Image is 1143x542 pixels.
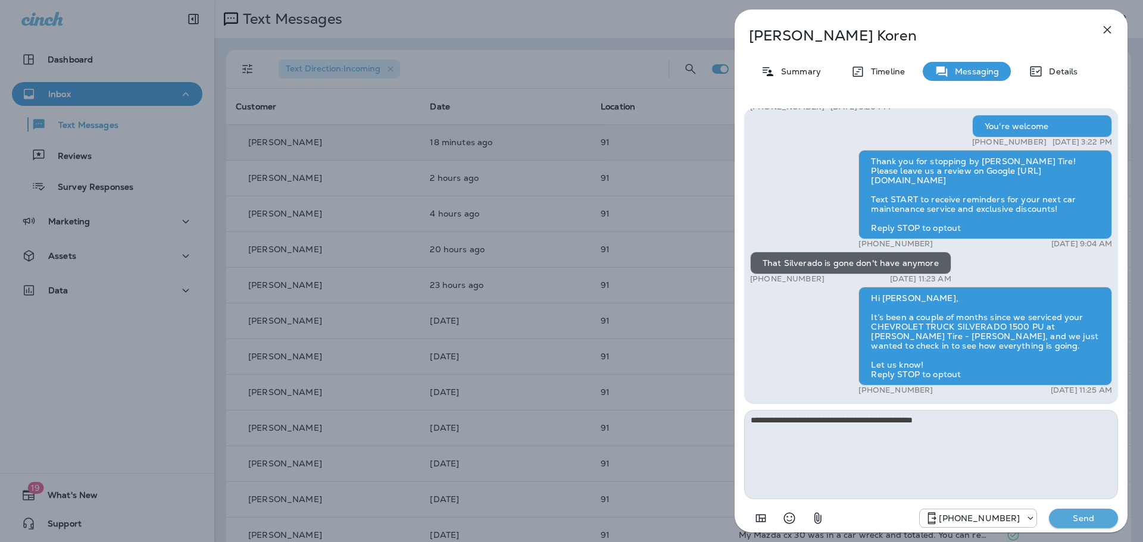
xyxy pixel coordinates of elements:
[972,137,1047,147] p: [PHONE_NUMBER]
[865,67,905,76] p: Timeline
[858,287,1112,386] div: Hi [PERSON_NAME], It’s been a couple of months since we serviced your CHEVROLET TRUCK SILVERADO 1...
[858,150,1112,239] div: Thank you for stopping by [PERSON_NAME] Tire! Please leave us a review on Google [URL][DOMAIN_NAM...
[939,513,1020,523] p: [PHONE_NUMBER]
[1049,509,1118,528] button: Send
[777,506,801,530] button: Select an emoji
[1043,67,1078,76] p: Details
[775,67,821,76] p: Summary
[1051,386,1112,395] p: [DATE] 11:25 AM
[1053,137,1112,147] p: [DATE] 3:22 PM
[749,27,1074,44] p: [PERSON_NAME] Koren
[949,67,999,76] p: Messaging
[858,239,933,249] p: [PHONE_NUMBER]
[750,274,825,284] p: [PHONE_NUMBER]
[920,511,1036,525] div: +1 (330) 521-2826
[858,386,933,395] p: [PHONE_NUMBER]
[749,506,773,530] button: Add in a premade template
[750,252,951,274] div: That Silverado is gone don't have anymore
[1058,513,1108,524] p: Send
[972,115,1112,137] div: You're welcome
[890,274,951,284] p: [DATE] 11:23 AM
[1051,239,1112,249] p: [DATE] 9:04 AM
